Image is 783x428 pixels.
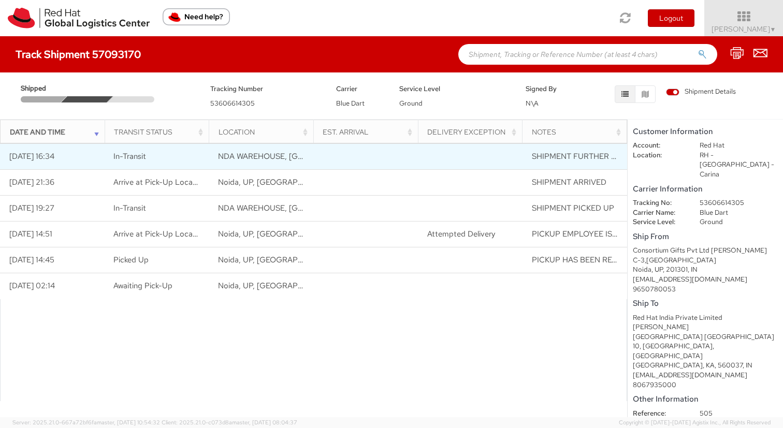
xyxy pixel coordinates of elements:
h5: Other Information [633,395,778,404]
div: Date and Time [10,127,102,137]
span: Awaiting Pick-Up [113,281,172,291]
dt: Service Level: [625,217,692,227]
h5: Carrier [336,85,384,93]
dt: Account: [625,141,692,151]
span: PICKUP EMPLOYEE IS OUT TO P/U SHIPMENT [532,229,700,239]
span: Client: 2025.21.0-c073d8a [162,419,297,426]
div: Notes [532,127,624,137]
span: Shipment Details [666,87,736,97]
div: [GEOGRAPHIC_DATA] [GEOGRAPHIC_DATA] 10, [GEOGRAPHIC_DATA], [GEOGRAPHIC_DATA] [633,332,778,361]
h5: Ship From [633,232,778,241]
h4: Track Shipment 57093170 [16,49,141,60]
span: Picked Up [113,255,149,265]
div: Est. Arrival [323,127,414,137]
h5: Service Level [399,85,510,93]
h5: Customer Information [633,127,778,136]
div: Consortium Gifts Pvt Ltd [PERSON_NAME] [633,246,778,256]
span: SHIPMENT ARRIVED [532,177,606,187]
span: Noida, UP, IN [218,255,336,265]
input: Shipment, Tracking or Reference Number (at least 4 chars) [458,44,717,65]
span: [PERSON_NAME] [712,24,776,34]
div: 9650780053 [633,285,778,294]
span: Ground [399,99,423,108]
h5: Tracking Number [210,85,321,93]
img: rh-logistics-00dfa346123c4ec078e1.svg [8,8,150,28]
span: In-Transit [113,151,146,161]
span: master, [DATE] 10:54:32 [97,419,160,426]
div: Location [219,127,310,137]
dt: Carrier Name: [625,208,692,218]
span: NDA WAREHOUSE, NOIDA, UTTAR PRADESH [218,203,452,213]
span: Shipped [21,84,65,94]
span: Copyright © [DATE]-[DATE] Agistix Inc., All Rights Reserved [619,419,771,427]
h5: Ship To [633,299,778,308]
span: In-Transit [113,203,146,213]
div: [EMAIL_ADDRESS][DOMAIN_NAME] [633,371,778,380]
span: 53606614305 [210,99,255,108]
div: [EMAIL_ADDRESS][DOMAIN_NAME] [633,275,778,285]
div: C-3,[GEOGRAPHIC_DATA] [633,256,778,265]
label: Shipment Details [666,87,736,98]
span: Arrive at Pick-Up Location [113,229,206,239]
span: SHIPMENT PICKED UP [532,203,614,213]
div: 8067935000 [633,380,778,390]
span: Server: 2025.21.0-667a72bf6fa [12,419,160,426]
span: Attempted Delivery [427,229,495,239]
span: PICKUP HAS BEEN REGISTERED [532,255,649,265]
h5: Carrier Information [633,185,778,194]
div: Noida, UP, 201301, IN [633,265,778,275]
span: master, [DATE] 08:04:37 [232,419,297,426]
div: Delivery Exception [427,127,519,137]
dt: Tracking No: [625,198,692,208]
button: Logout [648,9,694,27]
span: Noida, UP, IN [218,177,336,187]
div: Red Hat India Private Limited [PERSON_NAME] [633,313,778,332]
div: Transit Status [114,127,206,137]
span: N\A [526,99,539,108]
dt: Location: [625,151,692,160]
span: SHIPMENT FURTHER CONNECTED [532,151,659,161]
span: NDA WAREHOUSE, NOIDA, UTTAR PRADESH [218,151,452,161]
span: Noida, UP, IN [218,229,336,239]
button: Need help? [163,8,230,25]
span: Arrive at Pick-Up Location [113,177,206,187]
h5: Signed By [526,85,573,93]
dt: Reference: [625,409,692,419]
span: Noida, UP, IN [218,281,336,291]
span: ▼ [770,25,776,34]
span: Blue Dart [336,99,365,108]
div: [GEOGRAPHIC_DATA], KA, 560037, IN [633,361,778,371]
